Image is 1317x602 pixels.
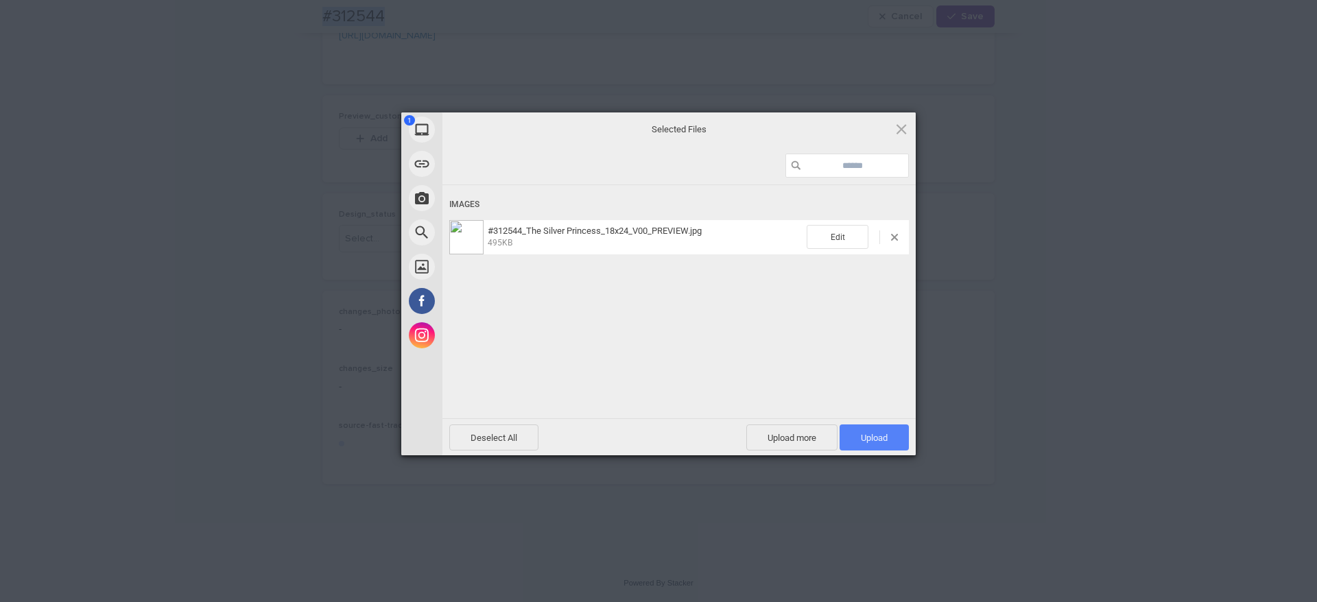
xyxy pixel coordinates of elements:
span: 495KB [488,238,512,248]
span: 1 [404,115,415,125]
div: Facebook [401,284,566,318]
div: Link (URL) [401,147,566,181]
div: Instagram [401,318,566,352]
span: Upload more [746,424,838,450]
div: Web Search [401,215,566,250]
span: #312544_The Silver Princess_18x24_V00_PREVIEW.jpg [488,226,702,236]
span: Click here or hit ESC to close picker [894,121,909,136]
span: Edit [807,225,868,249]
div: Unsplash [401,250,566,284]
span: #312544_The Silver Princess_18x24_V00_PREVIEW.jpg [484,226,807,248]
span: Selected Files [542,123,816,136]
span: Upload [861,433,888,443]
div: Images [449,192,909,217]
span: Deselect All [449,424,538,450]
div: Take Photo [401,181,566,215]
div: My Device [401,112,566,147]
img: c9b66c9b-e305-40fe-a13e-26f33e1c3e58 [449,220,484,254]
span: Upload [840,424,909,450]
